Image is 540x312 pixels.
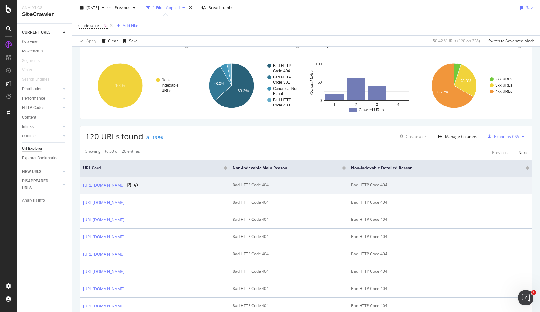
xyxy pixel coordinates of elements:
div: Manage Columns [445,134,477,139]
text: 4xx URLs [495,89,512,94]
span: Indexable / Non-Indexable URLs distribution [92,43,171,48]
span: No [103,21,108,30]
a: HTTP Codes [22,105,61,111]
span: Breadcrumbs [208,5,233,10]
a: NEW URLS [22,168,61,175]
text: 100% [115,83,125,88]
div: Create alert [406,134,428,139]
div: Bad HTTP Code 404 [233,182,346,188]
div: Bad HTTP Code 404 [351,199,529,205]
div: Overview [22,38,38,45]
div: Performance [22,95,45,102]
a: [URL][DOMAIN_NAME] [83,217,124,223]
text: 0 [320,98,322,103]
div: Analytics [22,5,67,11]
a: Overview [22,38,67,45]
span: HTTP Status Codes Distribution [425,43,482,48]
button: Export as CSV [485,131,519,142]
text: Indexable [162,83,178,88]
div: Bad HTTP Code 404 [351,251,529,257]
iframe: Intercom live chat [518,290,533,305]
div: Showing 1 to 50 of 120 entries [85,149,140,156]
div: +16.5% [150,135,163,141]
text: Non- [162,78,170,82]
div: Visits [22,67,32,74]
a: Visits [22,67,38,74]
div: Outlinks [22,133,36,140]
a: Outlinks [22,133,61,140]
text: Bad HTTP [273,64,291,68]
span: = [100,23,102,28]
span: 1 [531,290,536,295]
text: 2xx URLs [495,77,512,81]
div: Bad HTTP Code 404 [233,303,346,309]
div: Url Explorer [22,145,42,152]
a: Movements [22,48,67,55]
div: Export as CSV [494,134,519,139]
button: View HTML Source [134,183,138,188]
a: Inlinks [22,123,61,130]
div: Bad HTTP Code 404 [351,182,529,188]
button: Previous [492,149,508,156]
text: 28.3% [460,79,471,83]
div: Bad HTTP Code 404 [351,286,529,291]
button: Apply [78,36,96,46]
button: Create alert [397,131,428,142]
span: 2025 Oct. 15th [86,5,99,10]
svg: A chart. [85,57,192,114]
a: [URL][DOMAIN_NAME] [83,251,124,258]
text: Bad HTTP [273,98,291,102]
span: Previous [112,5,130,10]
button: Manage Columns [436,133,477,140]
div: 50.42 % URLs ( 120 on 238 ) [433,38,480,44]
span: Non-Indexable URLs Main Reason [203,43,264,48]
span: Non-Indexable Detailed Reason [351,165,516,171]
div: Clear [108,38,118,44]
div: Bad HTTP Code 404 [233,199,346,205]
text: 3 [376,102,378,107]
a: Segments [22,57,46,64]
button: [DATE] [78,3,107,13]
div: CURRENT URLS [22,29,50,36]
div: Bad HTTP Code 404 [233,251,346,257]
div: Bad HTTP Code 404 [233,234,346,240]
a: Search Engines [22,76,56,83]
text: Crawled URLs [309,70,314,95]
div: DISAPPEARED URLS [22,178,55,191]
text: Code 403 [273,103,290,107]
div: Apply [86,38,96,44]
div: Bad HTTP Code 404 [351,303,529,309]
div: Segments [22,57,40,64]
a: Explorer Bookmarks [22,155,67,162]
a: Content [22,114,67,121]
button: Switch to Advanced Mode [486,36,535,46]
div: SiteCrawler [22,11,67,18]
span: Non-Indexable Main Reason [233,165,333,171]
div: Bad HTTP Code 404 [351,217,529,222]
span: vs [107,4,112,10]
div: Bad HTTP Code 404 [233,286,346,291]
a: DISAPPEARED URLS [22,178,61,191]
span: URLs by Depth [314,43,341,48]
svg: A chart. [197,57,304,114]
a: [URL][DOMAIN_NAME] [83,182,124,189]
div: Analysis Info [22,197,45,204]
div: Bad HTTP Code 404 [233,217,346,222]
button: Save [518,3,535,13]
svg: A chart. [419,57,526,114]
button: Add Filter [114,22,140,30]
div: Explorer Bookmarks [22,155,57,162]
div: HTTP Codes [22,105,44,111]
div: Movements [22,48,43,55]
div: Search Engines [22,76,49,83]
text: 66.7% [437,90,448,94]
a: [URL][DOMAIN_NAME] [83,286,124,292]
span: Is Indexable [78,23,99,28]
div: Bad HTTP Code 404 [351,268,529,274]
div: Previous [492,150,508,155]
button: Previous [112,3,138,13]
text: Canonical Not [273,86,298,91]
button: Next [519,149,527,156]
